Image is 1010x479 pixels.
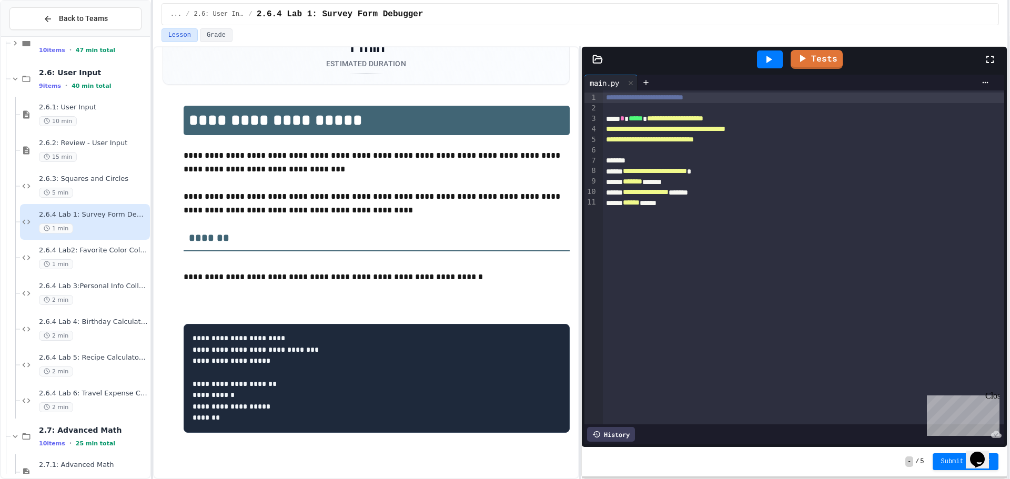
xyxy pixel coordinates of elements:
span: 5 min [39,188,73,198]
div: 7 [584,156,598,166]
span: 2 min [39,331,73,341]
span: 2.6.4 Lab 1: Survey Form Debugger [257,8,423,21]
span: 2 min [39,402,73,412]
span: 2.7.1: Advanced Math [39,461,148,470]
span: 2.6.4 Lab2: Favorite Color Collector [39,246,148,255]
span: 25 min total [76,440,115,447]
div: 11 [584,197,598,208]
iframe: chat widget [923,391,999,436]
span: 2.7: Advanced Math [39,425,148,435]
button: Back to Teams [9,7,142,30]
div: 8 [584,166,598,176]
span: Back to Teams [59,13,108,24]
span: ... [170,10,182,18]
span: 15 min [39,152,77,162]
span: 10 items [39,440,65,447]
span: 2.6.4 Lab 4: Birthday Calculator [39,318,148,327]
iframe: chat widget [966,437,999,468]
div: 9 [584,176,598,187]
div: 2 [584,103,598,114]
span: / [186,10,189,18]
span: 2.6.4 Lab 6: Travel Expense Calculator [39,389,148,398]
div: Chat with us now!Close [4,4,73,67]
span: 1 min [39,259,73,269]
span: 2.6.4 Lab 5: Recipe Calculator Repair [39,353,148,362]
span: 10 items [39,47,65,54]
span: • [69,46,72,54]
button: Lesson [161,28,198,42]
a: Tests [791,50,843,69]
span: - [905,456,913,467]
span: 2.6.4 Lab 3:Personal Info Collector [39,282,148,291]
span: / [915,457,919,466]
span: Submit Answer [941,457,991,466]
div: 10 [584,187,598,197]
div: Estimated Duration [326,58,406,69]
span: 2.6.1: User Input [39,103,148,112]
span: 1 min [39,223,73,233]
div: 4 [584,124,598,135]
span: 2.6.2: Review - User Input [39,139,148,148]
span: 2.6: User Input [194,10,244,18]
span: 40 min total [72,83,111,89]
span: / [248,10,252,18]
div: 1 [584,93,598,103]
button: Grade [200,28,233,42]
div: main.py [584,75,638,90]
span: 2.6.3: Squares and Circles [39,175,148,184]
span: 5 [920,457,924,466]
span: 9 items [39,83,61,89]
span: • [69,439,72,447]
div: 3 [584,114,598,124]
div: main.py [584,77,624,88]
span: 47 min total [76,47,115,54]
div: 5 [584,135,598,145]
div: 6 [584,145,598,156]
span: 2 min [39,366,73,376]
span: 2 min [39,295,73,305]
span: 2.6.4 Lab 1: Survey Form Debugger [39,210,148,219]
span: • [65,81,67,90]
span: 10 min [39,116,77,126]
span: 2.6: User Input [39,68,148,77]
button: Submit Answer [933,453,999,470]
div: History [587,427,635,442]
